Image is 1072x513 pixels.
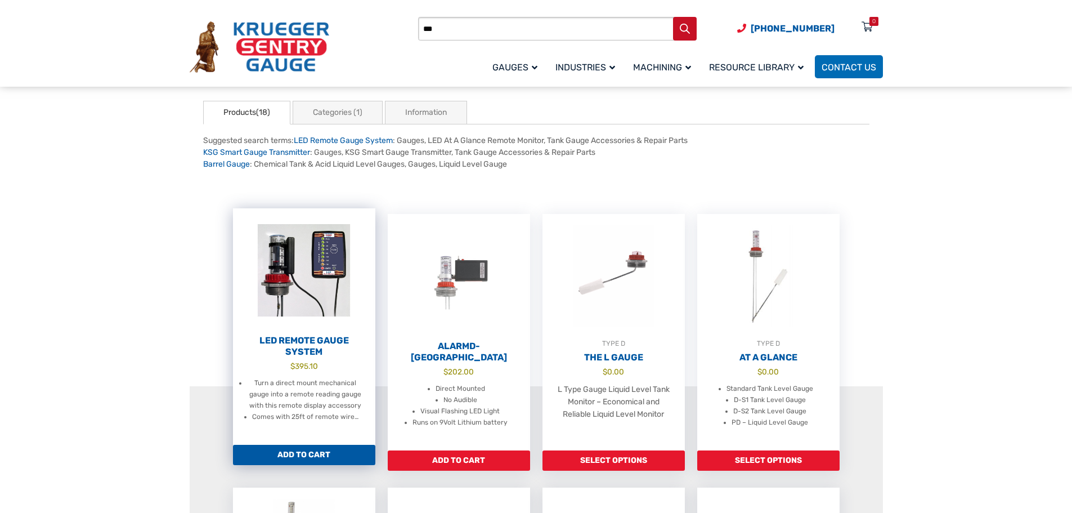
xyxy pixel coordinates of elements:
li: D-S1 Tank Level Gauge [734,395,806,406]
div: Suggested search terms: : Gauges, LED At A Glance Remote Monitor, Tank Gauge Accessories & Repair... [203,135,869,170]
a: KSG Smart Gauge Transmitter [203,148,310,157]
a: TYPE DThe L Gauge $0.00 L Type Gauge Liquid Level Tank Monitor – Economical and Reliable Liquid L... [542,214,685,450]
bdi: 395.10 [290,362,318,371]
span: Resource Library [709,62,804,73]
span: $ [443,367,448,376]
span: $ [290,362,295,371]
h2: At A Glance [697,352,840,363]
a: Industries [549,53,626,80]
a: Contact Us [815,55,883,78]
span: Industries [555,62,615,73]
img: At A Glance [697,214,840,338]
li: D-S2 Tank Level Gauge [733,406,806,417]
a: Information [385,101,467,124]
img: Krueger Sentry Gauge [190,21,329,73]
li: Visual Flashing LED Light [420,406,500,417]
a: Add to cart: “AlarmD-FL” [388,450,530,471]
li: Turn a direct mount mechanical gauge into a remote reading gauge with this remote display accessory [247,378,364,412]
img: AlarmD-FL [388,214,530,338]
a: Phone Number (920) 434-8860 [737,21,835,35]
h2: LED Remote Gauge System [233,335,375,358]
li: Standard Tank Level Gauge [726,383,813,395]
span: [PHONE_NUMBER] [751,23,835,34]
a: TYPE DAt A Glance $0.00 Standard Tank Level Gauge D-S1 Tank Level Gauge D-S2 Tank Level Gauge PD ... [697,214,840,450]
a: Machining [626,53,702,80]
span: $ [603,367,607,376]
img: LED Remote Gauge System [233,208,375,332]
span: Gauges [492,62,537,73]
div: 0 [872,17,876,26]
span: Contact Us [822,62,876,73]
a: LED Remote Gauge System [294,136,393,145]
a: Barrel Gauge [203,159,250,169]
bdi: 0.00 [603,367,624,376]
bdi: 0.00 [757,367,779,376]
li: No Audible [443,395,477,406]
div: TYPE D [542,338,685,349]
span: Machining [633,62,691,73]
a: Add to cart: “The L Gauge” [542,450,685,471]
li: Runs on 9Volt Lithium battery [412,417,508,429]
a: Resource Library [702,53,815,80]
li: Comes with 25ft of remote wire… [252,412,358,423]
bdi: 202.00 [443,367,474,376]
a: AlarmD-[GEOGRAPHIC_DATA] $202.00 Direct Mounted No Audible Visual Flashing LED Light Runs on 9Vol... [388,214,530,450]
h2: AlarmD-[GEOGRAPHIC_DATA] [388,341,530,363]
p: L Type Gauge Liquid Level Tank Monitor – Economical and Reliable Liquid Level Monitor [554,383,674,421]
a: LED Remote Gauge System $395.10 Turn a direct mount mechanical gauge into a remote reading gauge ... [233,208,375,445]
a: Categories (1) [293,101,383,124]
li: Direct Mounted [436,383,485,395]
a: Products(18) [203,101,290,124]
img: The L Gauge [542,214,685,338]
a: Add to cart: “At A Glance” [697,450,840,471]
span: $ [757,367,762,376]
a: Gauges [486,53,549,80]
a: Add to cart: “LED Remote Gauge System” [233,445,375,465]
li: PD – Liquid Level Gauge [732,417,808,429]
h2: The L Gauge [542,352,685,363]
div: TYPE D [697,338,840,349]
